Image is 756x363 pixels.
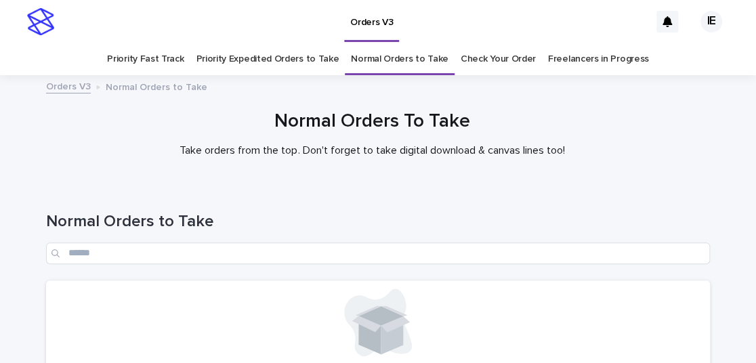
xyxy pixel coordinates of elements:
[40,110,704,133] h1: Normal Orders To Take
[548,43,649,75] a: Freelancers in Progress
[46,242,710,264] input: Search
[27,8,54,35] img: stacker-logo-s-only.png
[700,11,722,33] div: IE
[106,79,207,93] p: Normal Orders to Take
[351,43,448,75] a: Normal Orders to Take
[196,43,339,75] a: Priority Expedited Orders to Take
[101,144,643,157] p: Take orders from the top. Don't forget to take digital download & canvas lines too!
[107,43,184,75] a: Priority Fast Track
[46,212,710,232] h1: Normal Orders to Take
[46,78,91,93] a: Orders V3
[461,43,536,75] a: Check Your Order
